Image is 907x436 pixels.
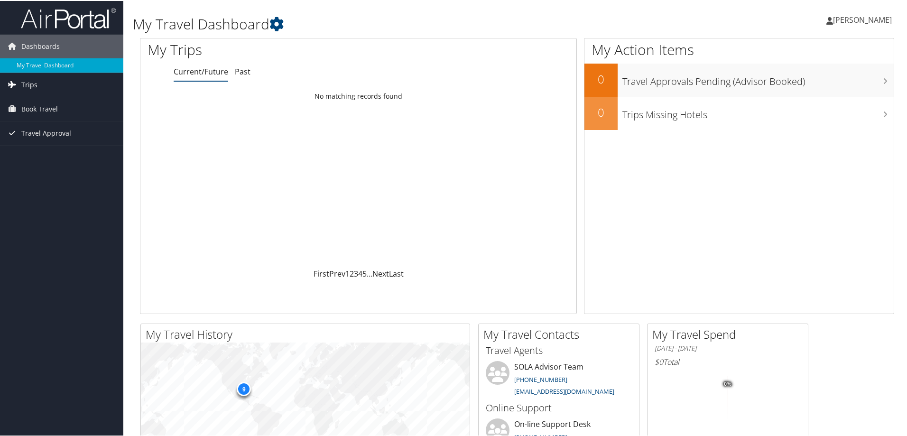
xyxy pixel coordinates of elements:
td: No matching records found [140,87,576,104]
a: 1 [345,268,350,278]
a: 0Travel Approvals Pending (Advisor Booked) [584,63,894,96]
h6: Total [655,356,801,366]
span: Dashboards [21,34,60,57]
tspan: 0% [724,380,731,386]
a: 3 [354,268,358,278]
h1: My Trips [148,39,388,59]
h2: My Travel History [146,325,470,342]
a: Current/Future [174,65,228,76]
a: First [314,268,329,278]
a: [PERSON_NAME] [826,5,901,33]
a: 5 [362,268,367,278]
h1: My Action Items [584,39,894,59]
span: … [367,268,372,278]
h1: My Travel Dashboard [133,13,645,33]
a: 2 [350,268,354,278]
a: 4 [358,268,362,278]
h3: Trips Missing Hotels [622,102,894,121]
span: $0 [655,356,663,366]
span: Book Travel [21,96,58,120]
h6: [DATE] - [DATE] [655,343,801,352]
h3: Travel Approvals Pending (Advisor Booked) [622,69,894,87]
div: 9 [237,381,251,395]
span: Trips [21,72,37,96]
h3: Travel Agents [486,343,632,356]
a: [PHONE_NUMBER] [514,374,567,383]
a: [EMAIL_ADDRESS][DOMAIN_NAME] [514,386,614,395]
a: Last [389,268,404,278]
li: SOLA Advisor Team [481,360,637,399]
span: [PERSON_NAME] [833,14,892,24]
h2: My Travel Contacts [483,325,639,342]
h2: 0 [584,103,618,120]
h3: Online Support [486,400,632,414]
h2: 0 [584,70,618,86]
a: 0Trips Missing Hotels [584,96,894,129]
a: Next [372,268,389,278]
span: Travel Approval [21,121,71,144]
img: airportal-logo.png [21,6,116,28]
h2: My Travel Spend [652,325,808,342]
a: Prev [329,268,345,278]
a: Past [235,65,250,76]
